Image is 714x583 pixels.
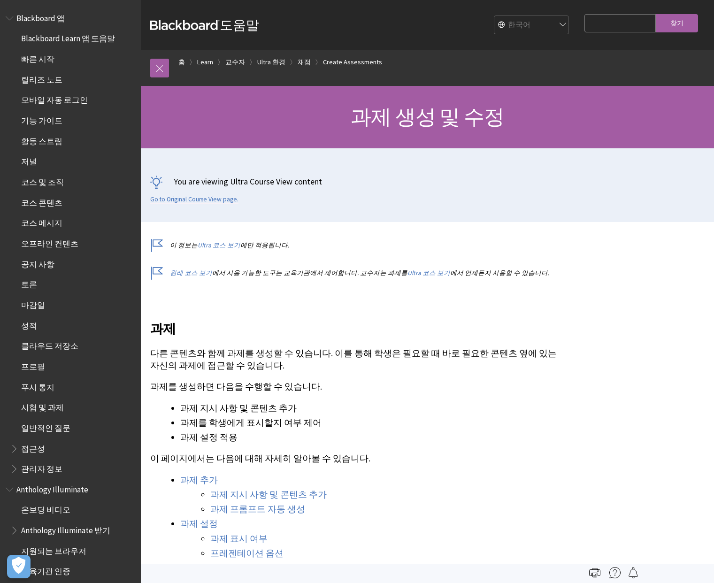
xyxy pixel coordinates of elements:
[494,16,569,35] select: Site Language Selector
[628,567,639,578] img: Follow this page
[21,277,37,290] span: 토론
[210,562,268,574] a: 채점 및 제출물
[21,256,54,269] span: 공지 사항
[21,420,70,433] span: 일반적인 질문
[21,441,45,453] span: 접근성
[21,154,37,167] span: 저널
[150,307,566,338] h2: 과제
[180,475,218,486] a: 과제 추가
[21,297,45,310] span: 마감일
[21,318,37,330] span: 성적
[21,174,64,187] span: 코스 및 조직
[609,567,621,578] img: More help
[210,504,305,515] a: 과제 프롬프트 자동 생성
[21,359,45,371] span: 프로필
[170,269,212,277] a: 원래 코스 보기
[21,543,86,556] span: 지원되는 브라우저
[210,489,327,500] a: 과제 지시 사항 및 콘텐츠 추가
[6,10,135,477] nav: Book outline for Blackboard App Help
[21,236,78,248] span: 오프라인 컨텐츠
[180,518,218,529] a: 과제 설정
[21,92,88,105] span: 모바일 자동 로그인
[257,56,285,68] a: Ultra 환경
[21,379,54,392] span: 푸시 통지
[21,564,70,576] span: 교육기관 인증
[16,482,88,494] span: Anthology Illuminate
[21,133,62,146] span: 활동 스트림
[21,72,62,84] span: 릴리즈 노트
[210,548,284,559] a: 프레젠테이션 옵션
[21,461,62,474] span: 관리자 정보
[323,56,382,68] a: Create Assessments
[150,20,220,30] strong: Blackboard
[150,381,566,393] p: 과제를 생성하면 다음을 수행할 수 있습니다.
[656,14,698,32] input: 찾기
[21,502,70,515] span: 온보딩 비디오
[21,31,115,44] span: Blackboard Learn 앱 도움말
[150,16,259,33] a: Blackboard도움말
[351,104,504,130] span: 과제 생성 및 수정
[225,56,245,68] a: 교수자
[178,56,185,68] a: 홈
[21,399,64,412] span: 시험 및 과제
[150,241,566,250] p: 이 정보는 에만 적용됩니다.
[210,533,268,545] a: 과제 표시 여부
[21,195,62,207] span: 코스 콘텐츠
[150,176,705,187] p: You are viewing Ultra Course View content
[180,402,566,415] li: 과제 지시 사항 및 콘텐츠 추가
[180,416,566,430] li: 과제를 학생에게 표시할지 여부 제어
[150,453,566,465] p: 이 페이지에서는 다음에 대해 자세히 알아볼 수 있습니다.
[7,555,31,578] button: 개방형 기본 설정
[150,195,238,204] a: Go to Original Course View page.
[298,56,311,68] a: 채점
[150,268,566,277] p: 에서 사용 가능한 도구는 교육기관에서 제어합니다. 교수자는 과제를 에서 언제든지 사용할 수 있습니다.
[180,431,566,444] li: 과제 설정 적용
[21,113,62,125] span: 기능 가이드
[21,338,78,351] span: 클라우드 저장소
[197,56,213,68] a: Learn
[407,269,450,277] a: Ultra 코스 보기
[16,10,65,23] span: Blackboard 앱
[21,215,62,228] span: 코스 메시지
[198,241,240,249] a: Ultra 코스 보기
[150,347,566,372] p: 다른 콘텐츠와 함께 과제를 생성할 수 있습니다. 이를 통해 학생은 필요할 때 바로 필요한 콘텐츠 옆에 있는 자신의 과제에 접근할 수 있습니다.
[589,567,600,578] img: Print
[21,522,110,535] span: Anthology Illuminate 받기
[21,51,54,64] span: 빠른 시작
